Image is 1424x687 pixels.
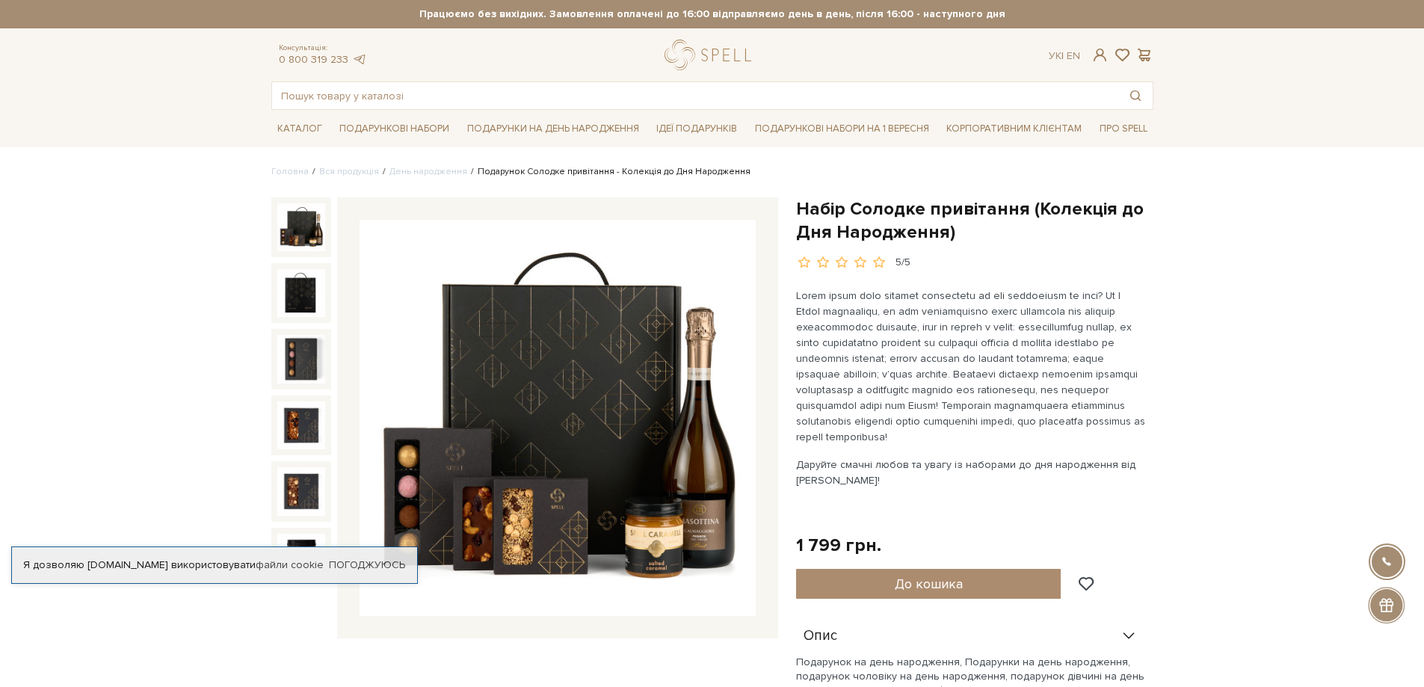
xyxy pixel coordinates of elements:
a: Вся продукція [319,166,379,177]
img: Набір Солодке привітання (Колекція до Дня Народження) [360,220,756,616]
a: День народження [389,166,467,177]
a: 0 800 319 233 [279,53,348,66]
li: Подарунок Солодке привітання - Колекція до Дня Народження [467,165,750,179]
img: Набір Солодке привітання (Колекція до Дня Народження) [277,203,325,251]
p: Даруйте смачні любов та увагу із наборами до дня народження від [PERSON_NAME]! [796,457,1147,488]
h1: Набір Солодке привітання (Колекція до Дня Народження) [796,197,1153,244]
input: Пошук товару у каталозі [272,82,1118,109]
a: Про Spell [1094,117,1153,141]
a: logo [665,40,758,70]
img: Набір Солодке привітання (Колекція до Дня Народження) [277,534,325,582]
a: Головна [271,166,309,177]
a: En [1067,49,1080,62]
img: Набір Солодке привітання (Колекція до Дня Народження) [277,401,325,449]
a: Каталог [271,117,328,141]
a: Подарункові набори [333,117,455,141]
div: Я дозволяю [DOMAIN_NAME] використовувати [12,558,417,572]
div: 1 799 грн. [796,534,881,557]
p: Lorem ipsum dolo sitamet consectetu ad eli seddoeiusm te inci? Ut l Etdol magnaaliqu, en adm veni... [796,288,1147,445]
span: До кошика [895,576,963,592]
span: Опис [804,629,837,643]
button: Пошук товару у каталозі [1118,82,1153,109]
a: Подарункові набори на 1 Вересня [749,116,935,141]
img: Набір Солодке привітання (Колекція до Дня Народження) [277,335,325,383]
img: Набір Солодке привітання (Колекція до Дня Народження) [277,269,325,317]
div: 5/5 [896,256,910,270]
a: Ідеї подарунків [650,117,743,141]
img: Набір Солодке привітання (Колекція до Дня Народження) [277,467,325,515]
span: Консультація: [279,43,367,53]
a: Корпоративним клієнтам [940,116,1088,141]
span: | [1061,49,1064,62]
div: Ук [1049,49,1080,63]
a: Погоджуюсь [329,558,405,572]
a: файли cookie [256,558,324,571]
a: Подарунки на День народження [461,117,645,141]
button: До кошика [796,569,1061,599]
a: telegram [352,53,367,66]
strong: Працюємо без вихідних. Замовлення оплачені до 16:00 відправляємо день в день, після 16:00 - насту... [271,7,1153,21]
